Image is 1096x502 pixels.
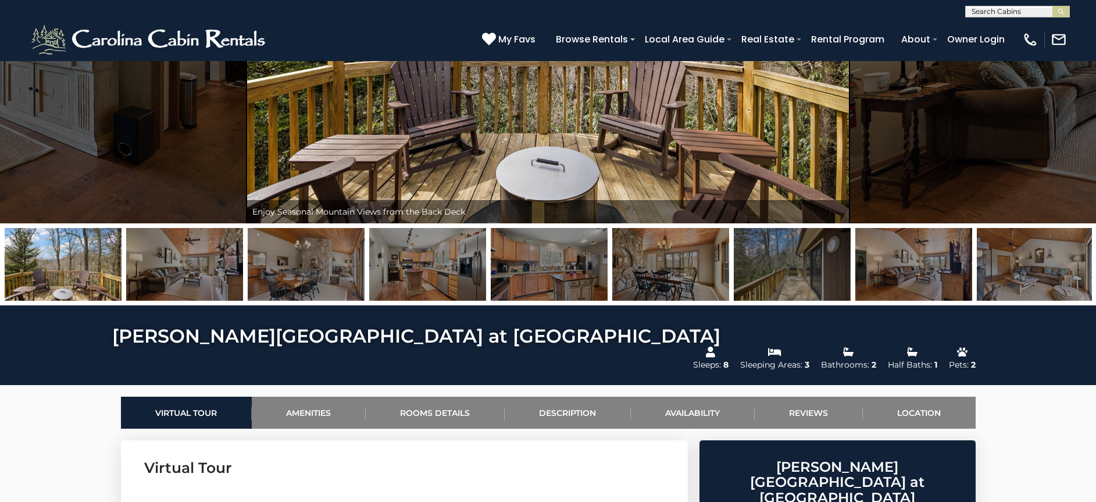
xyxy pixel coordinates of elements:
a: Availability [631,397,755,429]
a: Real Estate [736,29,800,49]
div: Enjoy Seasonal Mountain Views from the Back Deck [247,200,849,223]
span: My Favs [498,32,535,47]
img: 164110806 [491,228,608,301]
a: My Favs [482,32,538,47]
a: Reviews [755,397,863,429]
a: Local Area Guide [639,29,730,49]
a: Description [505,397,631,429]
a: Amenities [252,397,366,429]
img: 164110833 [734,228,851,301]
img: 164110805 [369,228,486,301]
img: 164110832 [5,228,122,301]
img: 164110807 [248,228,365,301]
img: 164110809 [977,228,1094,301]
img: White-1-2.png [29,22,270,57]
img: mail-regular-white.png [1051,31,1067,48]
a: Virtual Tour [121,397,252,429]
img: 164110829 [612,228,729,301]
img: phone-regular-white.png [1022,31,1038,48]
img: 164110811 [126,228,243,301]
a: Rooms Details [366,397,505,429]
a: Location [863,397,976,429]
a: Browse Rentals [550,29,634,49]
a: About [895,29,936,49]
h3: Virtual Tour [144,458,665,478]
a: Rental Program [805,29,890,49]
a: Owner Login [941,29,1011,49]
img: 164110810 [855,228,972,301]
